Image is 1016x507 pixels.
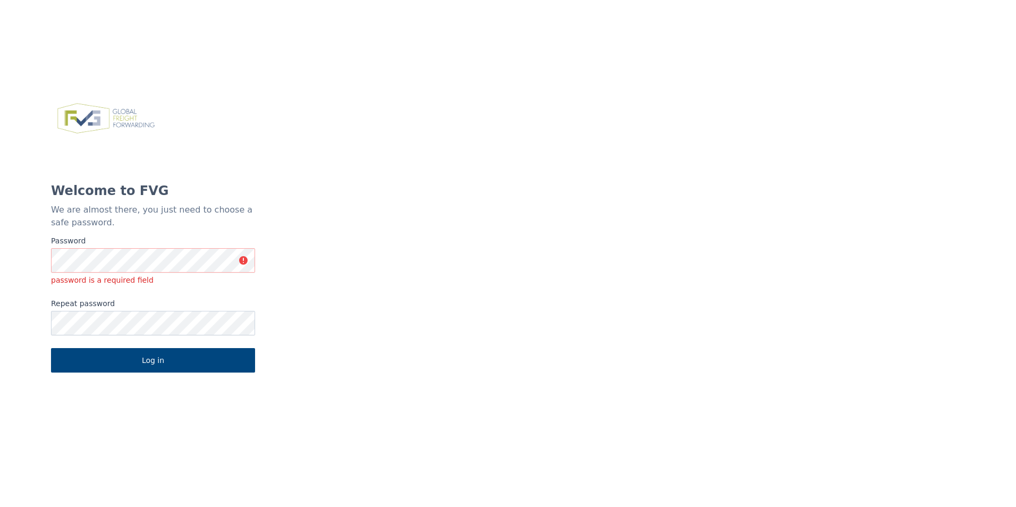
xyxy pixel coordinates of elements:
[51,298,255,309] label: Repeat password
[51,204,255,229] p: We are almost there, you just need to choose a safe password.
[51,97,161,140] img: FVG - Global freight forwarding
[51,235,255,246] label: Password
[51,275,255,285] p: password is a required field
[51,348,255,373] button: Log in
[51,182,255,199] h1: Welcome to FVG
